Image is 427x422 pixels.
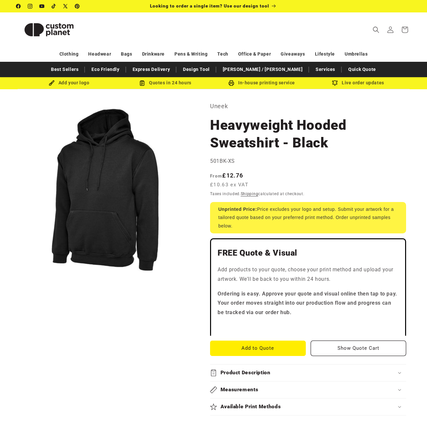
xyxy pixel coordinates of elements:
a: Clothing [59,48,79,60]
div: In-house printing service [214,79,310,87]
h2: Product Description [221,369,271,376]
a: [PERSON_NAME] / [PERSON_NAME] [220,64,306,75]
a: Pens & Writing [174,48,207,60]
strong: £12.76 [210,172,243,179]
a: Design Tool [180,64,213,75]
span: Looking to order a single item? Use our design tool [150,3,269,8]
img: In-house printing [228,80,234,86]
h2: Measurements [221,386,258,393]
div: Quotes in 24 hours [117,79,214,87]
summary: Product Description [210,364,406,381]
div: Price excludes your logo and setup. Submit your artwork for a tailored quote based on your prefer... [210,202,406,233]
h2: Available Print Methods [221,403,281,410]
img: Custom Planet [16,15,82,44]
img: Order updates [332,80,338,86]
a: Services [312,64,338,75]
a: Custom Planet [14,12,84,47]
button: Add to Quote [210,341,306,356]
a: Umbrellas [345,48,368,60]
strong: Ordering is easy. Approve your quote and visual online then tap to pay. Your order moves straight... [218,291,397,316]
span: £10.63 ex VAT [210,181,248,189]
a: Bags [121,48,132,60]
span: 501BK-XS [210,158,235,164]
media-gallery: Gallery Viewer [16,101,194,279]
span: From [210,173,222,178]
img: Brush Icon [49,80,55,86]
a: Office & Paper [238,48,271,60]
a: Tech [217,48,228,60]
a: Lifestyle [315,48,335,60]
a: Giveaways [281,48,305,60]
iframe: Customer reviews powered by Trustpilot [218,323,399,329]
a: Express Delivery [129,64,173,75]
a: Shipping [241,192,258,196]
a: Quick Quote [345,64,379,75]
a: Drinkware [142,48,165,60]
a: Headwear [88,48,111,60]
h2: FREE Quote & Visual [218,248,399,258]
div: Live order updates [310,79,406,87]
h1: Heavyweight Hooded Sweatshirt - Black [210,116,406,152]
a: Eco Friendly [88,64,123,75]
summary: Available Print Methods [210,398,406,415]
a: Best Sellers [48,64,82,75]
p: Uneek [210,101,406,111]
img: Order Updates Icon [139,80,145,86]
button: Show Quote Cart [311,341,406,356]
div: Taxes included. calculated at checkout. [210,191,406,197]
summary: Search [369,23,383,37]
p: Add products to your quote, choose your print method and upload your artwork. We'll be back to yo... [218,265,399,284]
summary: Measurements [210,381,406,398]
div: Add your logo [21,79,117,87]
strong: Unprinted Price: [218,207,257,212]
